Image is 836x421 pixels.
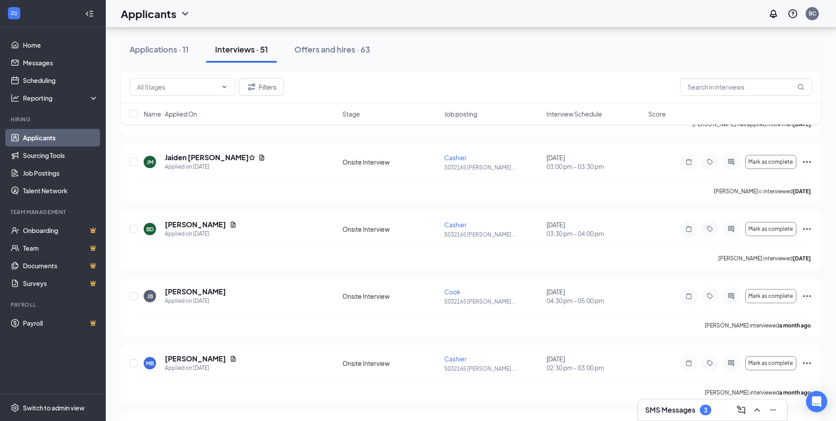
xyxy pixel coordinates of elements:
div: Applied on [DATE] [165,297,226,305]
div: MB [146,360,154,367]
svg: Filter [246,82,257,92]
svg: Note [684,226,694,233]
p: [PERSON_NAME] interviewed . [705,322,812,329]
button: Minimize [766,403,780,417]
span: 03:30 pm - 04:00 pm [546,229,643,238]
svg: MagnifyingGlass [797,83,804,90]
div: Applications · 11 [130,44,189,55]
svg: ActiveChat [726,293,736,300]
b: [DATE] [793,188,811,195]
div: BD [146,226,154,233]
svg: Note [684,293,694,300]
a: Sourcing Tools [23,147,98,164]
a: Scheduling [23,71,98,89]
div: JM [147,158,153,166]
svg: Settings [11,403,19,412]
p: [PERSON_NAME]✩ interviewed . [714,188,812,195]
div: Open Intercom Messenger [806,391,827,412]
b: a month ago [779,322,811,329]
span: Name · Applied On [144,109,197,118]
div: 3 [704,406,707,414]
span: 03:00 pm - 03:30 pm [546,162,643,171]
svg: Tag [705,293,715,300]
h5: Jaiden [PERSON_NAME]✩ [165,153,255,162]
div: Onsite Interview [342,158,439,166]
svg: WorkstreamLogo [10,9,19,18]
input: All Stages [137,82,217,92]
svg: ChevronDown [180,8,190,19]
span: Cashier [444,154,467,162]
b: [DATE] [793,255,811,262]
svg: Ellipses [802,358,812,368]
div: Onsite Interview [342,225,439,233]
div: Applied on [DATE] [165,162,265,171]
svg: Notifications [768,8,779,19]
a: DocumentsCrown [23,257,98,274]
a: TeamCrown [23,239,98,257]
a: Messages [23,54,98,71]
button: Mark as complete [745,155,796,169]
h3: SMS Messages [645,405,695,415]
div: [DATE] [546,354,643,372]
a: PayrollCrown [23,314,98,332]
span: Interview Schedule [546,109,602,118]
svg: Note [684,360,694,367]
span: Mark as complete [748,360,793,366]
svg: ActiveChat [726,360,736,367]
div: Interviews · 51 [215,44,268,55]
span: 02:30 pm - 03:00 pm [546,363,643,372]
a: Job Postings [23,164,98,182]
input: Search in interviews [680,78,812,96]
svg: Ellipses [802,157,812,167]
button: ChevronUp [750,403,764,417]
svg: Ellipses [802,224,812,234]
span: Cashier [444,221,467,229]
button: Mark as complete [745,356,796,370]
p: S032165 [PERSON_NAME] ... [444,164,541,171]
svg: Tag [705,158,715,165]
div: [DATE] [546,220,643,238]
span: Mark as complete [748,226,793,232]
svg: Ellipses [802,291,812,301]
div: Offers and hires · 63 [294,44,370,55]
svg: Analysis [11,94,19,102]
svg: Document [258,154,265,161]
span: Cook [444,288,461,296]
svg: ActiveChat [726,226,736,233]
button: ComposeMessage [734,403,748,417]
span: Job posting [444,109,477,118]
a: OnboardingCrown [23,222,98,239]
div: Onsite Interview [342,292,439,301]
svg: Tag [705,226,715,233]
a: Applicants [23,129,98,147]
svg: QuestionInfo [788,8,798,19]
b: a month ago [779,389,811,396]
span: Stage [342,109,360,118]
svg: ActiveChat [726,158,736,165]
a: SurveysCrown [23,274,98,292]
p: [PERSON_NAME] interviewed . [718,255,812,262]
h5: [PERSON_NAME] [165,220,226,229]
div: [DATE] [546,287,643,305]
svg: Tag [705,360,715,367]
p: S032165 [PERSON_NAME] ... [444,298,541,305]
div: [DATE] [546,153,643,171]
svg: Collapse [85,9,94,18]
svg: ComposeMessage [736,405,747,415]
div: BC [809,10,816,17]
a: Home [23,36,98,54]
span: Mark as complete [748,293,793,299]
div: Payroll [11,301,97,308]
span: Score [648,109,666,118]
span: Mark as complete [748,159,793,165]
p: S032165 [PERSON_NAME] ... [444,231,541,238]
svg: ChevronDown [221,83,228,90]
svg: ChevronUp [752,405,762,415]
p: S032165 [PERSON_NAME] ... [444,365,541,372]
h5: [PERSON_NAME] [165,287,226,297]
svg: Minimize [768,405,778,415]
button: Filter Filters [239,78,284,96]
h5: [PERSON_NAME] [165,354,226,364]
button: Mark as complete [745,222,796,236]
div: Applied on [DATE] [165,364,237,372]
